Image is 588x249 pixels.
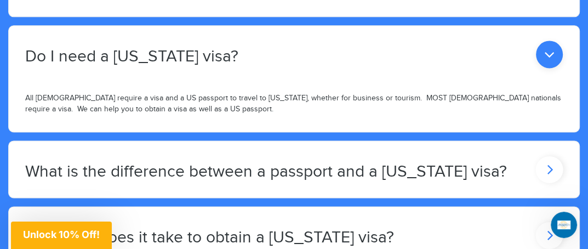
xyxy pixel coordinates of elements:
[551,212,577,238] iframe: Intercom live chat
[25,163,507,181] h2: What is the difference between a passport and a [US_STATE] visa?
[25,229,394,247] h2: How long does it take to obtain a [US_STATE] visa?
[25,93,563,115] p: All [DEMOGRAPHIC_DATA] require a visa and a US passport to travel to [US_STATE], whether for busi...
[23,229,100,240] span: Unlock 10% Off!
[25,48,238,66] h2: Do I need a [US_STATE] visa?
[11,222,112,249] div: Unlock 10% Off!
